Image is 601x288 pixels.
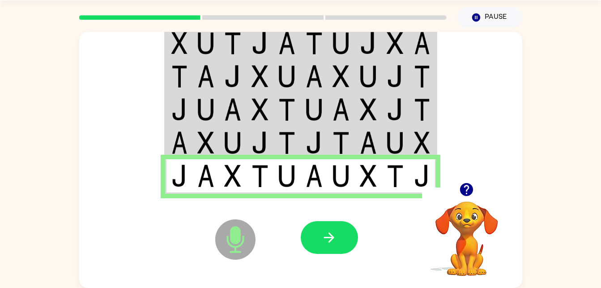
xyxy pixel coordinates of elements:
img: j [360,32,377,54]
img: x [197,131,214,154]
img: u [197,32,214,54]
img: t [278,131,295,154]
img: x [360,165,377,187]
img: x [171,32,188,54]
img: t [414,98,430,121]
img: j [251,32,269,54]
img: u [332,165,350,187]
img: x [251,98,269,121]
img: a [332,98,350,121]
img: u [278,165,295,187]
img: a [171,131,188,154]
img: t [224,32,241,54]
img: t [251,165,269,187]
img: j [414,165,430,187]
img: j [171,165,188,187]
img: u [387,131,404,154]
button: Pause [457,7,522,28]
img: a [197,165,214,187]
img: t [306,32,323,54]
img: u [360,65,377,87]
img: u [197,98,214,121]
img: x [224,165,241,187]
img: t [414,65,430,87]
img: u [306,98,323,121]
img: x [251,65,269,87]
img: t [332,131,350,154]
img: a [414,32,430,54]
img: a [306,65,323,87]
img: j [251,131,269,154]
img: j [387,65,404,87]
img: j [171,98,188,121]
img: t [278,98,295,121]
img: a [224,98,241,121]
img: t [171,65,188,87]
img: u [332,32,350,54]
video: Your browser must support playing .mp4 files to use Literably. Please try using another browser. [422,188,511,277]
img: x [387,32,404,54]
img: x [414,131,430,154]
img: a [197,65,214,87]
img: u [224,131,241,154]
img: u [278,65,295,87]
img: t [387,165,404,187]
img: a [278,32,295,54]
img: j [387,98,404,121]
img: x [332,65,350,87]
img: j [306,131,323,154]
img: a [306,165,323,187]
img: a [360,131,377,154]
img: j [224,65,241,87]
img: x [360,98,377,121]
